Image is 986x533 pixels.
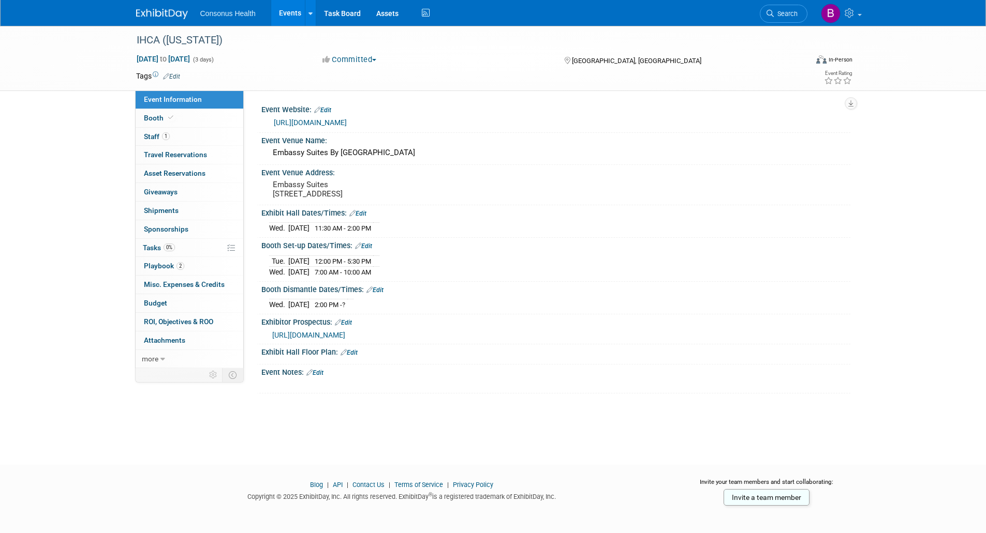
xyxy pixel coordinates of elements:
[261,238,850,251] div: Booth Set-up Dates/Times:
[144,317,213,326] span: ROI, Objectives & ROO
[274,118,347,127] a: [URL][DOMAIN_NAME]
[366,286,384,294] a: Edit
[269,145,843,161] div: Embassy Suites By [GEOGRAPHIC_DATA]
[133,31,792,50] div: IHCA ([US_STATE])
[136,9,188,19] img: ExhibitDay
[144,225,188,233] span: Sponsorships
[572,57,701,65] span: [GEOGRAPHIC_DATA], [GEOGRAPHIC_DATA]
[315,257,371,265] span: 12:00 PM - 5:30 PM
[144,95,202,103] span: Event Information
[355,242,372,250] a: Edit
[158,55,168,63] span: to
[136,257,243,275] a: Playbook2
[261,205,850,219] div: Exhibit Hall Dates/Times:
[445,481,451,489] span: |
[136,294,243,312] a: Budget
[144,188,178,196] span: Giveaways
[816,55,827,64] img: Format-Inperson.png
[760,5,807,23] a: Search
[315,224,371,232] span: 11:30 AM - 2:00 PM
[200,9,256,18] span: Consonus Health
[136,490,668,501] div: Copyright © 2025 ExhibitDay, Inc. All rights reserved. ExhibitDay is a registered trademark of Ex...
[144,114,175,122] span: Booth
[144,150,207,159] span: Travel Reservations
[144,299,167,307] span: Budget
[342,301,345,309] span: ?
[144,169,205,177] span: Asset Reservations
[136,71,180,81] td: Tags
[349,210,366,217] a: Edit
[144,280,225,288] span: Misc. Expenses & Credits
[288,299,310,310] td: [DATE]
[828,56,852,64] div: In-Person
[335,319,352,326] a: Edit
[136,183,243,201] a: Giveaways
[142,355,158,363] span: more
[261,165,850,178] div: Event Venue Address:
[136,331,243,349] a: Attachments
[824,71,852,76] div: Event Rating
[143,243,175,252] span: Tasks
[306,369,323,376] a: Edit
[163,73,180,80] a: Edit
[261,314,850,328] div: Exhibitor Prospectus:
[319,54,380,65] button: Committed
[144,336,185,344] span: Attachments
[136,202,243,220] a: Shipments
[333,481,343,489] a: API
[144,262,184,270] span: Playbook
[269,267,288,278] td: Wed.
[261,282,850,295] div: Booth Dismantle Dates/Times:
[176,262,184,270] span: 2
[310,481,323,489] a: Blog
[429,492,432,497] sup: ®
[136,54,190,64] span: [DATE] [DATE]
[269,255,288,267] td: Tue.
[136,109,243,127] a: Booth
[344,481,351,489] span: |
[273,180,495,199] pre: Embassy Suites [STREET_ADDRESS]
[261,344,850,358] div: Exhibit Hall Floor Plan:
[394,481,443,489] a: Terms of Service
[341,349,358,356] a: Edit
[288,255,310,267] td: [DATE]
[261,364,850,378] div: Event Notes:
[144,132,170,141] span: Staff
[746,54,853,69] div: Event Format
[192,56,214,63] span: (3 days)
[315,301,345,309] span: 2:00 PM -
[136,220,243,238] a: Sponsorships
[288,267,310,278] td: [DATE]
[683,478,850,493] div: Invite your team members and start collaborating:
[272,331,345,339] a: [URL][DOMAIN_NAME]
[386,481,393,489] span: |
[136,239,243,257] a: Tasks0%
[136,350,243,368] a: more
[453,481,493,489] a: Privacy Policy
[288,223,310,234] td: [DATE]
[136,164,243,182] a: Asset Reservations
[352,481,385,489] a: Contact Us
[136,276,243,294] a: Misc. Expenses & Credits
[162,132,170,140] span: 1
[204,368,223,382] td: Personalize Event Tab Strip
[821,4,841,23] img: Bridget Crane
[724,489,810,506] a: Invite a team member
[269,223,288,234] td: Wed.
[261,133,850,146] div: Event Venue Name:
[774,10,798,18] span: Search
[315,268,371,276] span: 7:00 AM - 10:00 AM
[144,206,179,215] span: Shipments
[164,243,175,251] span: 0%
[136,313,243,331] a: ROI, Objectives & ROO
[168,115,173,120] i: Booth reservation complete
[222,368,243,382] td: Toggle Event Tabs
[261,102,850,115] div: Event Website:
[136,90,243,109] a: Event Information
[314,106,331,114] a: Edit
[325,481,331,489] span: |
[136,128,243,146] a: Staff1
[136,146,243,164] a: Travel Reservations
[269,299,288,310] td: Wed.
